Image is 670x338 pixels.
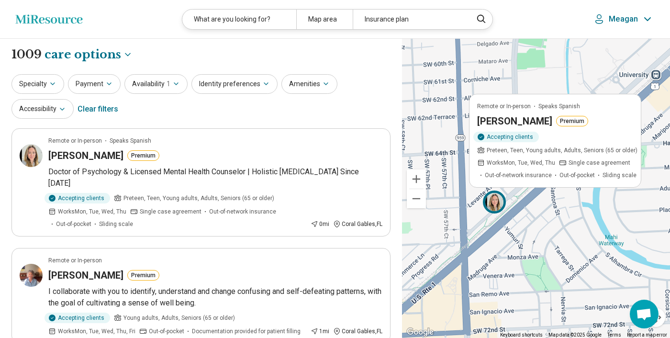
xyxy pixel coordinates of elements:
span: Young adults, Adults, Seniors (65 or older) [123,314,235,322]
button: Accessibility [11,99,74,119]
button: Payment [68,74,121,94]
button: Specialty [11,74,64,94]
span: Out-of-pocket [559,171,595,180]
span: 1 [167,79,170,89]
button: Availability1 [124,74,188,94]
div: Clear filters [78,98,118,121]
span: Out-of-pocket [56,220,91,228]
p: Doctor of Psychology & Licensed Mental Health Counselor | Holistic [MEDICAL_DATA] Since [DATE] [48,166,382,189]
p: Meagan [609,14,638,24]
div: Accepting clients [45,193,110,203]
div: Accepting clients [45,313,110,323]
span: Preteen, Teen, Young adults, Adults, Seniors (65 or older) [487,146,637,155]
button: Premium [127,150,159,161]
button: Zoom out [407,189,426,208]
button: Premium [127,270,159,281]
div: What are you looking for? [182,10,296,29]
button: Identity preferences [191,74,278,94]
p: Remote or In-person [48,256,102,265]
span: Works Mon, Tue, Wed, Thu [487,158,555,167]
span: Single case agreement [569,158,630,167]
p: Remote or In-person [477,102,531,111]
div: Map area [296,10,353,29]
button: Premium [556,116,588,126]
h3: [PERSON_NAME] [477,114,552,128]
span: Speaks Spanish [110,136,151,145]
span: Out-of-network insurance [485,171,552,180]
div: 1 mi [311,327,329,336]
h1: 1009 [11,46,133,63]
div: Insurance plan [353,10,466,29]
span: care options [45,46,121,63]
span: Documentation provided for patient filling [192,327,301,336]
span: Sliding scale [603,171,636,180]
div: 0 mi [311,220,329,228]
button: Amenities [281,74,337,94]
span: Map data ©2025 Google [548,332,602,338]
span: Sliding scale [99,220,133,228]
h3: [PERSON_NAME] [48,149,123,162]
span: Single case agreement [140,207,201,216]
div: Coral Gables , FL [333,220,382,228]
span: Speaks Spanish [538,102,580,111]
p: Remote or In-person [48,136,102,145]
span: Preteen, Teen, Young adults, Adults, Seniors (65 or older) [123,194,274,203]
span: Works Mon, Tue, Wed, Thu, Fri [58,327,135,336]
span: Out-of-network insurance [209,207,276,216]
div: Accepting clients [473,132,539,142]
a: Terms (opens in new tab) [607,332,621,338]
div: Coral Gables , FL [333,327,382,336]
span: Out-of-pocket [149,327,184,336]
span: Works Mon, Tue, Wed, Thu [58,207,126,216]
div: Open chat [630,300,659,328]
button: Care options [45,46,133,63]
p: I collaborate with you to identify, understand and change confusing and self-defeating patterns, ... [48,286,382,309]
a: Report a map error [627,332,667,338]
h3: [PERSON_NAME] [48,269,123,282]
button: Zoom in [407,169,426,189]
